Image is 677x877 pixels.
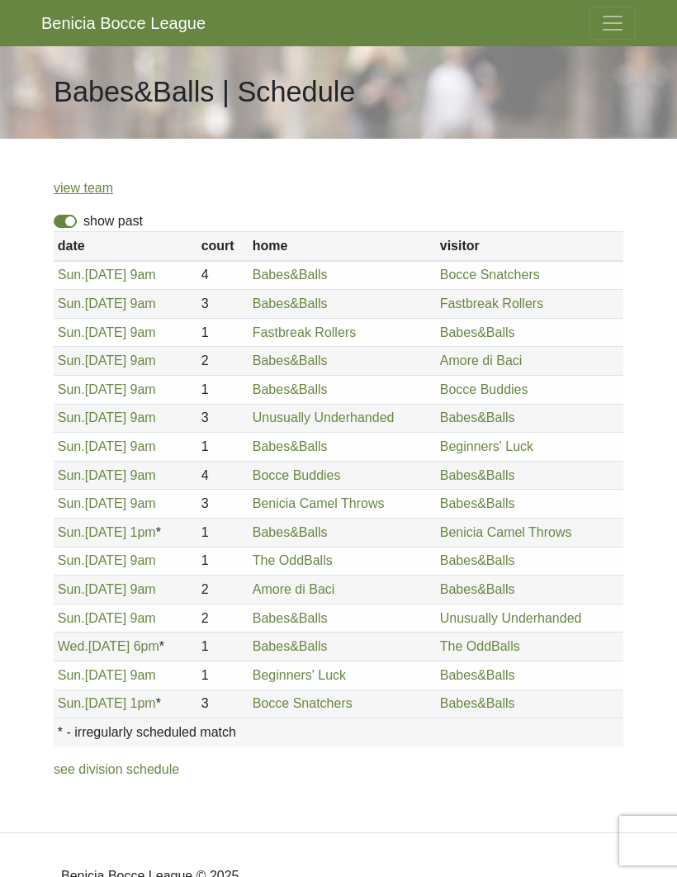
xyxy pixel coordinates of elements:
[440,611,582,625] a: Unusually Underhanded
[58,553,156,567] a: Sun.[DATE] 9am
[58,439,85,453] span: Sun.
[440,696,515,710] a: Babes&Balls
[58,696,85,710] span: Sun.
[440,353,523,367] a: Amore di Baci
[197,576,249,604] td: 2
[58,382,85,396] span: Sun.
[197,404,249,433] td: 3
[58,325,156,339] a: Sun.[DATE] 9am
[440,582,515,596] a: Babes&Balls
[197,347,249,376] td: 2
[54,232,197,261] th: date
[440,410,515,424] a: Babes&Balls
[41,7,206,40] a: Benicia Bocce League
[440,325,515,339] a: Babes&Balls
[58,296,85,311] span: Sun.
[58,582,85,596] span: Sun.
[58,525,156,539] a: Sun.[DATE] 1pm
[440,468,515,482] a: Babes&Balls
[253,382,328,396] a: Babes&Balls
[253,639,328,653] a: Babes&Balls
[440,639,520,653] a: The OddBalls
[58,553,85,567] span: Sun.
[58,639,88,653] span: Wed.
[440,668,515,682] a: Babes&Balls
[253,553,333,567] a: The OddBalls
[58,668,85,682] span: Sun.
[58,353,85,367] span: Sun.
[83,211,143,231] label: show past
[436,232,623,261] th: visitor
[58,496,156,510] a: Sun.[DATE] 9am
[249,232,436,261] th: home
[253,410,395,424] a: Unusually Underhanded
[589,7,636,40] button: Toggle navigation
[440,496,515,510] a: Babes&Balls
[58,496,85,510] span: Sun.
[58,439,156,453] a: Sun.[DATE] 9am
[440,296,543,311] a: Fastbreak Rollers
[253,496,385,510] a: Benicia Camel Throws
[54,75,355,109] h1: Babes&Balls | Schedule
[440,382,528,396] a: Bocce Buddies
[197,318,249,347] td: 1
[58,268,156,282] a: Sun.[DATE] 9am
[54,181,113,195] a: view team
[58,468,156,482] a: Sun.[DATE] 9am
[253,525,328,539] a: Babes&Balls
[197,490,249,519] td: 3
[58,268,85,282] span: Sun.
[58,410,156,424] a: Sun.[DATE] 9am
[58,611,85,625] span: Sun.
[58,353,156,367] a: Sun.[DATE] 9am
[253,353,328,367] a: Babes&Balls
[440,268,540,282] a: Bocce Snatchers
[253,696,353,710] a: Bocce Snatchers
[58,611,156,625] a: Sun.[DATE] 9am
[54,718,623,747] th: * - irregularly scheduled match
[58,382,156,396] a: Sun.[DATE] 9am
[58,296,156,311] a: Sun.[DATE] 9am
[440,553,515,567] a: Babes&Balls
[197,232,249,261] th: court
[197,433,249,462] td: 1
[197,661,249,690] td: 1
[253,582,335,596] a: Amore di Baci
[440,525,572,539] a: Benicia Camel Throws
[54,762,179,776] a: see division schedule
[253,296,328,311] a: Babes&Balls
[253,468,341,482] a: Bocce Buddies
[58,696,156,710] a: Sun.[DATE] 1pm
[253,325,356,339] a: Fastbreak Rollers
[58,525,85,539] span: Sun.
[197,518,249,547] td: 1
[197,261,249,290] td: 4
[58,582,156,596] a: Sun.[DATE] 9am
[197,604,249,633] td: 2
[440,439,533,453] a: Beginners' Luck
[197,547,249,576] td: 1
[197,690,249,718] td: 3
[197,290,249,319] td: 3
[197,633,249,661] td: 1
[58,410,85,424] span: Sun.
[197,461,249,490] td: 4
[197,375,249,404] td: 1
[58,668,156,682] a: Sun.[DATE] 9am
[58,468,85,482] span: Sun.
[253,611,328,625] a: Babes&Balls
[253,668,346,682] a: Beginners' Luck
[253,439,328,453] a: Babes&Balls
[253,268,328,282] a: Babes&Balls
[58,325,85,339] span: Sun.
[58,639,159,653] a: Wed.[DATE] 6pm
